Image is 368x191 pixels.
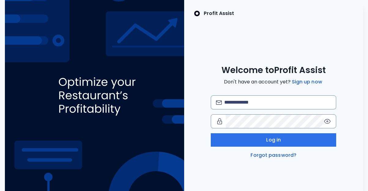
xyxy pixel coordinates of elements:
[216,100,222,105] img: email
[291,78,323,86] a: Sign up now
[211,133,336,147] button: Log in
[249,152,298,159] a: Forgot password?
[194,10,200,17] img: SpotOn Logo
[266,136,281,144] span: Log in
[221,65,326,76] span: Welcome to Profit Assist
[224,78,323,86] span: Don't have an account yet?
[204,10,234,17] p: Profit Assist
